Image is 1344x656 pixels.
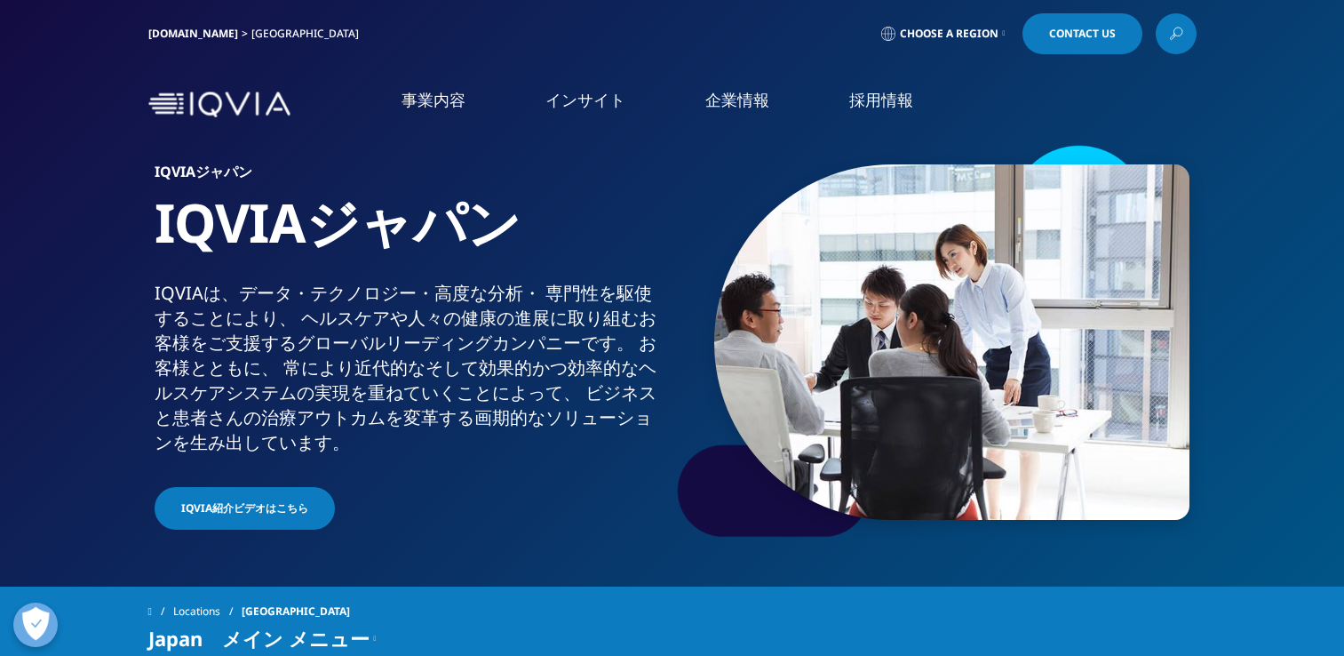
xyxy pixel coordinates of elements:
[705,89,769,111] a: 企業情報
[849,89,913,111] a: 採用情報
[298,62,1197,147] nav: Primary
[900,27,998,41] span: Choose a Region
[148,628,370,649] span: Japan メイン メニュー
[155,164,665,189] h6: IQVIAジャパン
[1022,13,1142,54] a: Contact Us
[148,26,238,41] a: [DOMAIN_NAME]
[242,596,350,628] span: [GEOGRAPHIC_DATA]
[173,596,242,628] a: Locations
[155,487,335,530] a: IQVIA紹介ビデオはこちら
[155,281,665,455] div: IQVIAは、​データ・​テクノロジー・​高度な​分析・​ 専門性を​駆使する​ことに​より、​ ヘルスケアや​人々の​健康の​進展に​取り組む​お客様を​ご支援​する​グローバル​リーディング...
[402,89,465,111] a: 事業内容
[251,27,366,41] div: [GEOGRAPHIC_DATA]
[714,164,1189,520] img: 873_asian-businesspeople-meeting-in-office.jpg
[13,603,58,647] button: 優先設定センターを開く
[545,89,625,111] a: インサイト
[181,500,308,516] span: IQVIA紹介ビデオはこちら
[155,189,665,281] h1: IQVIAジャパン
[1049,28,1116,39] span: Contact Us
